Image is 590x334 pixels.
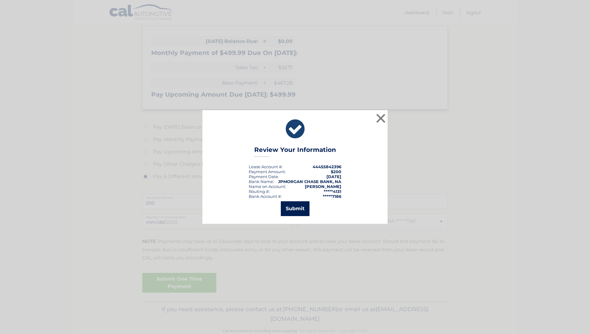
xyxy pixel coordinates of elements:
[278,179,341,184] strong: JPMORGAN CHASE BANK, NA
[249,189,270,194] div: Routing #:
[254,146,336,157] h3: Review Your Information
[326,174,341,179] span: [DATE]
[331,169,341,174] span: $200
[249,174,279,179] div: :
[281,201,310,216] button: Submit
[249,164,283,169] div: Lease Account #:
[249,184,286,189] div: Name on Account:
[313,164,341,169] strong: 44455842396
[249,169,286,174] div: Payment Amount:
[249,194,282,199] div: Bank Account #:
[249,174,278,179] span: Payment Date
[249,179,274,184] div: Bank Name:
[375,112,387,124] button: ×
[305,184,341,189] strong: [PERSON_NAME]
